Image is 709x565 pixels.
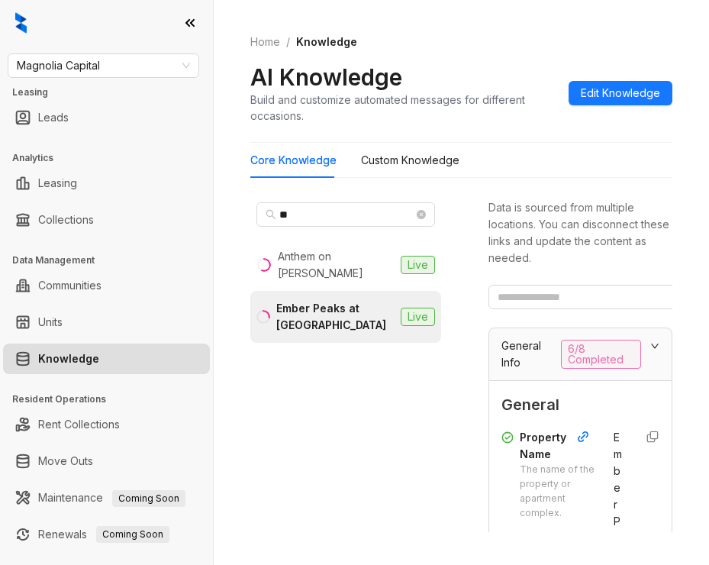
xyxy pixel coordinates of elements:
span: Magnolia Capital [17,54,190,77]
a: Rent Collections [38,409,120,440]
a: Collections [38,205,94,235]
a: Leads [38,102,69,133]
span: General Info [501,337,555,371]
div: Build and customize automated messages for different occasions. [250,92,556,124]
a: Move Outs [38,446,93,476]
button: Edit Knowledge [569,81,672,105]
div: Core Knowledge [250,152,337,169]
div: Property Name [520,429,595,463]
a: Home [247,34,283,50]
span: 6/8 Completed [561,340,641,369]
div: The name of the property or apartment complex. [520,463,595,520]
span: Coming Soon [96,526,169,543]
h3: Resident Operations [12,392,213,406]
a: Communities [38,270,102,301]
a: Knowledge [38,344,99,374]
li: Rent Collections [3,409,210,440]
div: Custom Knowledge [361,152,459,169]
a: Leasing [38,168,77,199]
h3: Data Management [12,253,213,267]
li: Communities [3,270,210,301]
span: close-circle [417,210,426,219]
h2: AI Knowledge [250,63,402,92]
li: Leasing [3,168,210,199]
a: RenewalsComing Soon [38,519,169,550]
span: Live [401,256,435,274]
div: General Info6/8 Completed [489,328,672,380]
li: Move Outs [3,446,210,476]
li: Maintenance [3,483,210,513]
span: Live [401,308,435,326]
div: Ember Peaks at [GEOGRAPHIC_DATA] [276,300,395,334]
span: expanded [650,341,659,350]
h3: Leasing [12,86,213,99]
span: Edit Knowledge [581,85,660,102]
span: Coming Soon [112,490,185,507]
li: / [286,34,290,50]
a: Units [38,307,63,337]
li: Units [3,307,210,337]
span: Knowledge [296,35,357,48]
span: General [501,393,659,417]
img: logo [15,12,27,34]
div: Data is sourced from multiple locations. You can disconnect these links and update the content as... [488,199,672,266]
div: Anthem on [PERSON_NAME] [278,248,395,282]
li: Collections [3,205,210,235]
li: Leads [3,102,210,133]
li: Renewals [3,519,210,550]
li: Knowledge [3,344,210,374]
span: search [266,209,276,220]
h3: Analytics [12,151,213,165]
